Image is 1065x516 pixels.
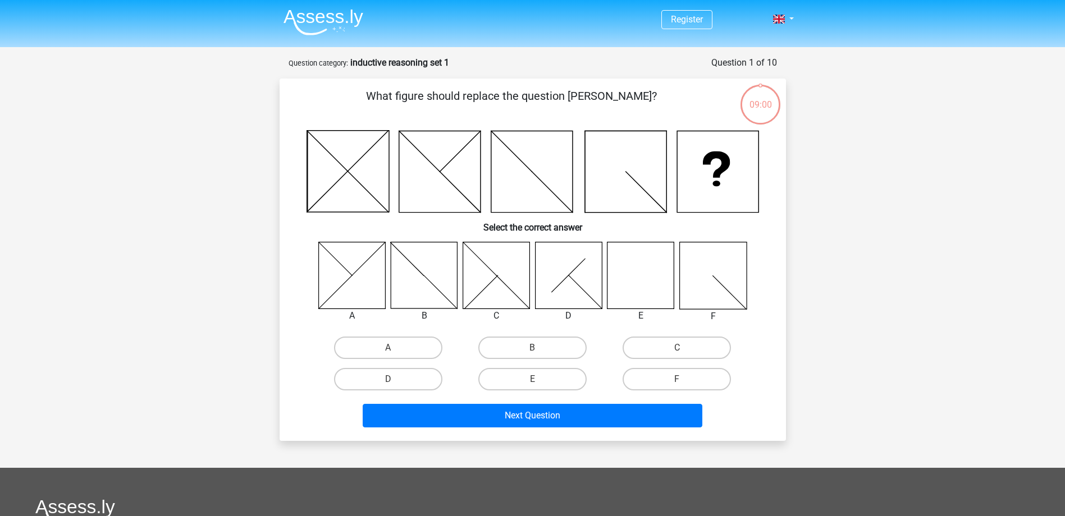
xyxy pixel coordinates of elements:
[334,337,442,359] label: A
[671,14,703,25] a: Register
[298,87,726,121] p: What figure should replace the question [PERSON_NAME]?
[478,368,587,390] label: E
[284,9,363,35] img: Assessly
[298,213,768,233] h6: Select the correct answer
[382,309,467,322] div: B
[739,84,781,112] div: 09:00
[310,309,395,322] div: A
[454,309,539,322] div: C
[478,337,587,359] label: B
[289,59,348,67] small: Question category:
[711,56,777,70] div: Question 1 of 10
[623,368,731,390] label: F
[671,310,756,323] div: F
[334,368,442,390] label: D
[623,337,731,359] label: C
[527,309,611,322] div: D
[350,57,449,68] strong: inductive reasoning set 1
[598,309,683,322] div: E
[363,404,702,427] button: Next Question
